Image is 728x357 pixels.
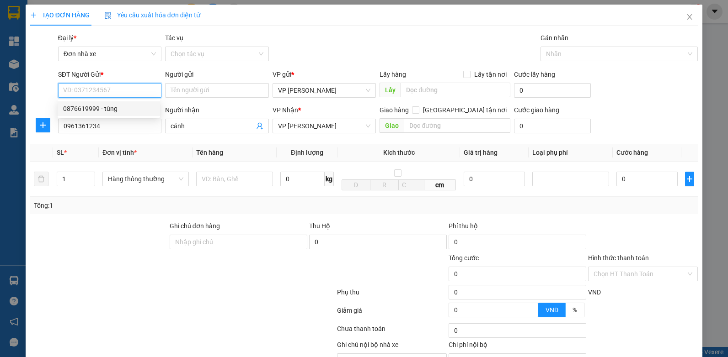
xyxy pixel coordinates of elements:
[471,69,510,79] span: Lấy tận nơi
[546,306,558,314] span: VND
[58,34,76,42] span: Đại lý
[336,305,448,321] div: Giảm giá
[57,149,64,156] span: SL
[464,149,498,156] span: Giá trị hàng
[196,149,223,156] span: Tên hàng
[588,254,649,262] label: Hình thức thanh toán
[380,71,406,78] span: Lấy hàng
[108,172,183,186] span: Hàng thông thường
[196,172,273,186] input: VD: Bàn, Ghế
[573,306,577,314] span: %
[278,84,371,97] span: VP Trần Khát Chân
[401,83,510,97] input: Dọc đường
[336,287,448,303] div: Phụ thu
[273,106,298,114] span: VP Nhận
[102,149,137,156] span: Đơn vị tính
[685,172,694,186] button: plus
[278,119,371,133] span: VP LÊ HỒNG PHONG
[165,69,269,79] div: Người gửi
[616,149,648,156] span: Cước hàng
[342,179,370,190] input: D
[398,179,424,190] input: C
[256,122,263,130] span: user-add
[529,144,613,162] th: Loại phụ phí
[685,175,694,183] span: plus
[588,289,601,296] span: VND
[291,149,323,156] span: Định lượng
[165,34,183,42] label: Tác vụ
[34,200,282,210] div: Tổng: 1
[404,118,510,133] input: Dọc đường
[273,69,376,79] div: VP gửi
[677,5,702,30] button: Close
[58,101,160,116] div: 0876619999 - tùng
[36,118,50,132] button: plus
[325,172,334,186] span: kg
[64,47,156,61] span: Đơn nhà xe
[104,11,201,19] span: Yêu cầu xuất hóa đơn điện tử
[424,179,456,190] span: cm
[514,119,591,133] input: Cước giao hàng
[380,118,404,133] span: Giao
[337,340,447,353] div: Ghi chú nội bộ nhà xe
[34,172,48,186] button: delete
[336,324,448,340] div: Chưa thanh toán
[370,179,399,190] input: R
[449,340,586,353] div: Chi phí nội bộ
[165,105,269,115] div: Người nhận
[380,106,409,114] span: Giao hàng
[514,83,591,98] input: Cước lấy hàng
[63,104,155,114] div: 0876619999 - tùng
[541,34,568,42] label: Gán nhãn
[514,71,555,78] label: Cước lấy hàng
[170,222,220,230] label: Ghi chú đơn hàng
[449,254,479,262] span: Tổng cước
[686,13,693,21] span: close
[419,105,510,115] span: [GEOGRAPHIC_DATA] tận nơi
[514,106,559,114] label: Cước giao hàng
[30,11,90,19] span: TẠO ĐƠN HÀNG
[104,12,112,19] img: icon
[449,221,586,235] div: Phí thu hộ
[170,235,307,249] input: Ghi chú đơn hàng
[309,222,330,230] span: Thu Hộ
[58,69,162,79] div: SĐT Người Gửi
[464,172,525,186] input: 0
[380,83,401,97] span: Lấy
[383,149,415,156] span: Kích thước
[36,121,50,129] span: plus
[30,12,37,18] span: plus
